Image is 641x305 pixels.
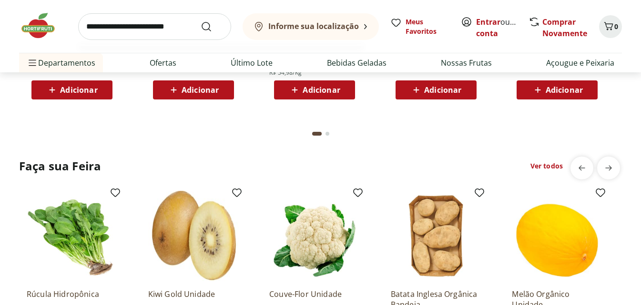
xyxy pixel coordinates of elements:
span: Adicionar [182,86,219,94]
span: 0 [614,22,618,31]
b: Informe sua localização [268,21,359,31]
img: Rúcula Hidropônica [27,191,117,281]
a: Ver todos [530,161,563,171]
button: Submit Search [201,21,224,32]
button: Informe sua localização [243,13,379,40]
a: Último Lote [231,57,273,69]
span: Meus Favoritos [406,17,449,36]
span: Departamentos [27,51,95,74]
a: Ofertas [150,57,176,69]
input: search [78,13,231,40]
span: R$ 54,98/Kg [269,69,302,77]
button: Go to page 2 from fs-carousel [324,122,331,145]
button: Current page from fs-carousel [310,122,324,145]
span: ou [476,16,519,39]
a: Comprar Novamente [542,17,587,39]
button: Adicionar [31,80,112,99]
button: Menu [27,51,38,74]
a: Entrar [476,17,500,27]
img: Couve-Flor Unidade [269,191,360,281]
button: Carrinho [599,15,622,38]
button: Adicionar [396,80,477,99]
span: Adicionar [303,86,340,94]
img: Batata Inglesa Orgânica Bandeja [391,191,481,281]
a: Criar conta [476,17,529,39]
button: Adicionar [517,80,598,99]
h2: Faça sua Feira [19,158,101,174]
a: Bebidas Geladas [327,57,387,69]
a: Nossas Frutas [441,57,492,69]
button: previous [570,157,593,179]
span: Adicionar [424,86,461,94]
img: Hortifruti [19,11,67,40]
button: Adicionar [274,80,355,99]
span: Adicionar [546,86,583,94]
img: Kiwi Gold Unidade [148,191,239,281]
button: Adicionar [153,80,234,99]
span: Adicionar [60,86,97,94]
a: Açougue e Peixaria [546,57,614,69]
img: Melão Orgânico Unidade [512,191,602,281]
button: next [597,157,620,179]
a: Meus Favoritos [390,17,449,36]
